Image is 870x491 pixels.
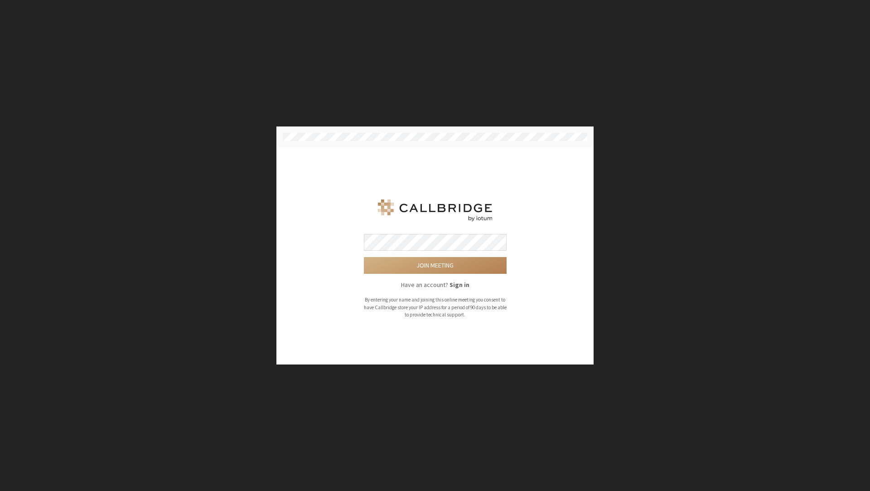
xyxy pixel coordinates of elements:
button: Sign in [449,280,469,290]
p: Have an account? [364,280,507,290]
button: Join meeting [364,257,507,274]
p: By entering your name and joining this online meeting you consent to have Callbridge store your I... [364,296,507,319]
img: Iotum [376,199,494,221]
strong: Sign in [449,281,469,289]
